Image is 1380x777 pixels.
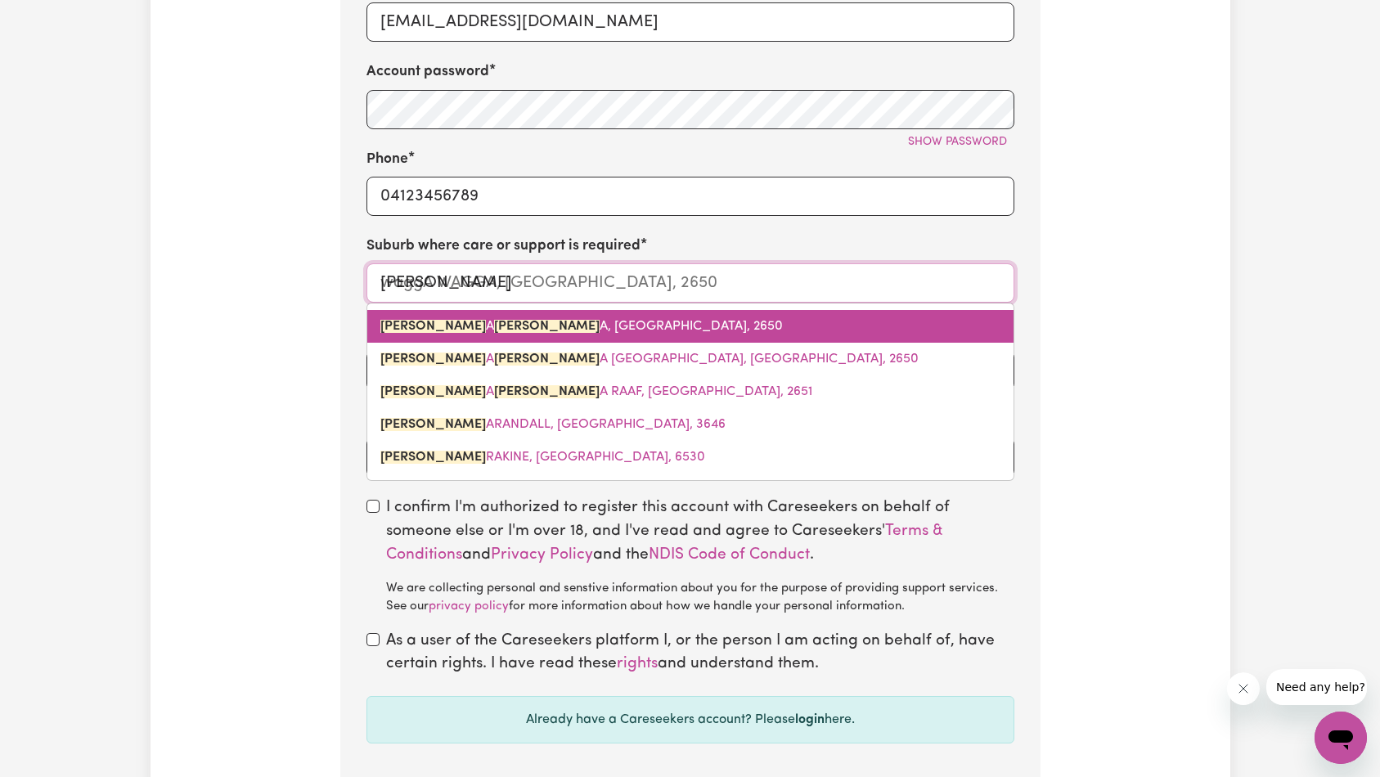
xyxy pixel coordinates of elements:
mark: [PERSON_NAME] [494,385,600,398]
a: rights [617,656,658,671]
mark: [PERSON_NAME] [380,451,486,464]
mark: [PERSON_NAME] [380,418,486,431]
label: Suburb where care or support is required [366,236,641,257]
input: e.g. 0412 345 678 [366,177,1014,216]
span: A A, [GEOGRAPHIC_DATA], 2650 [380,320,783,333]
span: Show password [908,136,1007,148]
a: Terms & Conditions [386,523,943,563]
mark: [PERSON_NAME] [380,320,486,333]
mark: [PERSON_NAME] [494,320,600,333]
div: We are collecting personal and senstive information about you for the purpose of providing suppor... [386,580,1014,617]
a: WAGGA WAGGA BC, New South Wales, 2650 [367,343,1014,375]
div: Already have a Careseekers account? Please here. [366,696,1014,743]
a: login [795,713,825,726]
iframe: Close message [1227,672,1260,705]
a: Privacy Policy [491,547,593,563]
mark: [PERSON_NAME] [380,385,486,398]
label: As a user of the Careseekers platform I, or the person I am acting on behalf of, have certain rig... [386,630,1014,677]
span: RAKINE, [GEOGRAPHIC_DATA], 6530 [380,451,705,464]
input: e.g. diana.rigg@yahoo.com.au [366,2,1014,42]
a: WAGGARANDALL, Victoria, 3646 [367,408,1014,441]
label: I confirm I'm authorized to register this account with Careseekers on behalf of someone else or I... [386,496,1014,616]
span: ARANDALL, [GEOGRAPHIC_DATA], 3646 [380,418,726,431]
button: Show password [901,129,1014,155]
a: NDIS Code of Conduct [649,547,810,563]
label: Account password [366,61,489,83]
span: A A RAAF, [GEOGRAPHIC_DATA], 2651 [380,385,812,398]
a: WAGGA WAGGA RAAF, New South Wales, 2651 [367,375,1014,408]
a: privacy policy [429,600,509,613]
label: Phone [366,149,408,170]
a: WAGGA WAGGA, New South Wales, 2650 [367,310,1014,343]
iframe: Message from company [1266,669,1367,705]
span: A A [GEOGRAPHIC_DATA], [GEOGRAPHIC_DATA], 2650 [380,353,919,366]
div: menu-options [366,303,1014,481]
iframe: Button to launch messaging window [1315,712,1367,764]
mark: [PERSON_NAME] [494,353,600,366]
a: WAGGRAKINE, Western Australia, 6530 [367,441,1014,474]
input: e.g. North Bondi, New South Wales [366,263,1014,303]
mark: [PERSON_NAME] [380,353,486,366]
